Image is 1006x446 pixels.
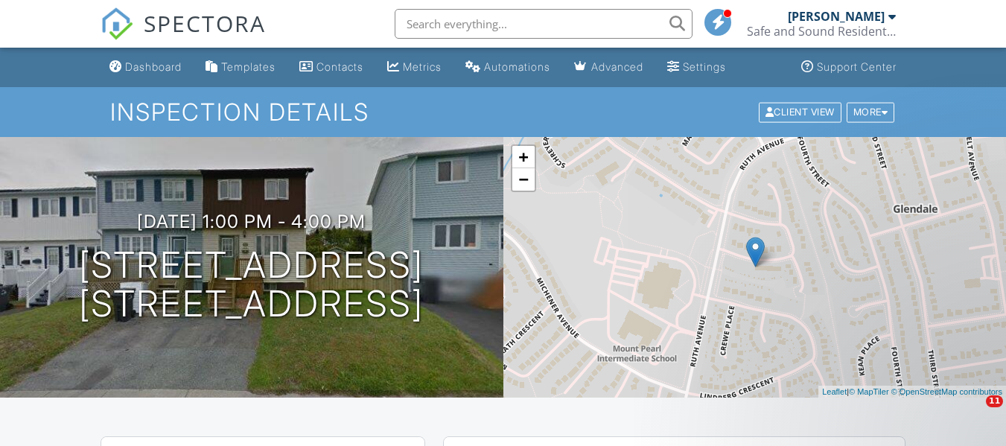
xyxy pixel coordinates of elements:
[512,168,535,191] a: Zoom out
[104,54,188,81] a: Dashboard
[137,211,366,232] h3: [DATE] 1:00 pm - 4:00 pm
[683,60,726,73] div: Settings
[512,146,535,168] a: Zoom in
[381,54,448,81] a: Metrics
[101,20,266,51] a: SPECTORA
[316,60,363,73] div: Contacts
[200,54,281,81] a: Templates
[125,60,182,73] div: Dashboard
[459,54,556,81] a: Automations (Basic)
[757,106,845,117] a: Client View
[986,395,1003,407] span: 11
[221,60,276,73] div: Templates
[568,54,649,81] a: Advanced
[661,54,732,81] a: Settings
[110,99,896,125] h1: Inspection Details
[759,102,841,122] div: Client View
[847,102,895,122] div: More
[101,7,133,40] img: The Best Home Inspection Software - Spectora
[747,24,896,39] div: Safe and Sound Residential Inspection Ltd.
[795,54,902,81] a: Support Center
[817,60,897,73] div: Support Center
[403,60,442,73] div: Metrics
[484,60,550,73] div: Automations
[144,7,266,39] span: SPECTORA
[788,9,885,24] div: [PERSON_NAME]
[591,60,643,73] div: Advanced
[293,54,369,81] a: Contacts
[395,9,693,39] input: Search everything...
[955,395,991,431] iframe: Intercom live chat
[79,246,424,325] h1: [STREET_ADDRESS] [STREET_ADDRESS]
